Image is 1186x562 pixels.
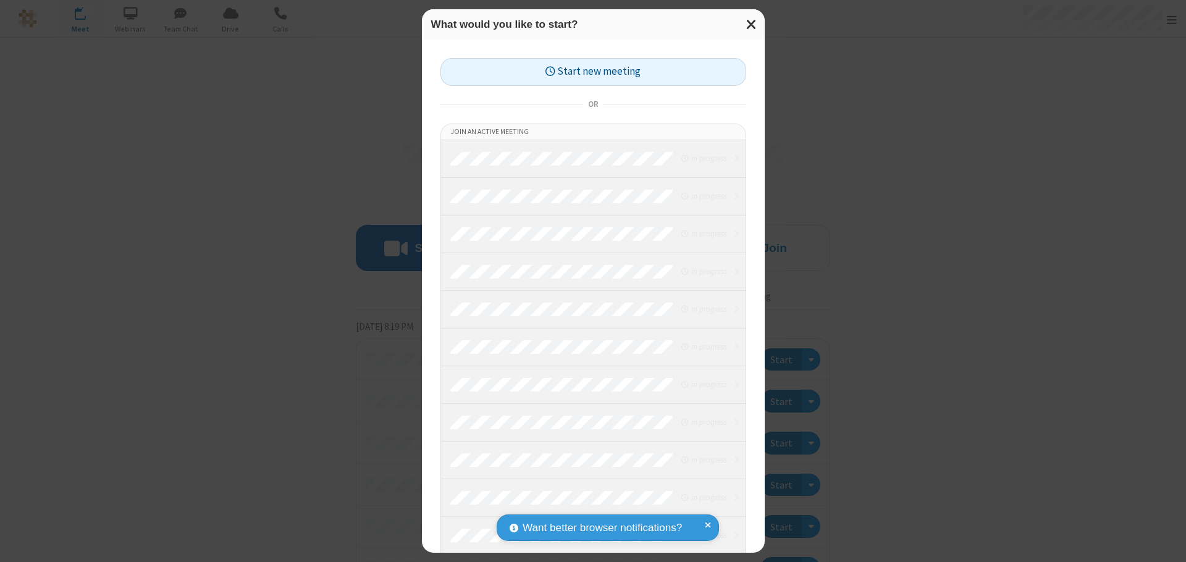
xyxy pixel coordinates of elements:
span: Want better browser notifications? [523,520,682,536]
li: Join an active meeting [441,124,746,140]
span: or [583,96,603,113]
h3: What would you like to start? [431,19,755,30]
button: Start new meeting [440,58,746,86]
em: in progress [681,190,726,202]
em: in progress [681,341,726,353]
em: in progress [681,228,726,240]
button: Close modal [739,9,765,40]
em: in progress [681,416,726,428]
em: in progress [681,379,726,390]
em: in progress [681,153,726,164]
em: in progress [681,454,726,466]
em: in progress [681,303,726,315]
em: in progress [681,266,726,277]
em: in progress [681,492,726,503]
